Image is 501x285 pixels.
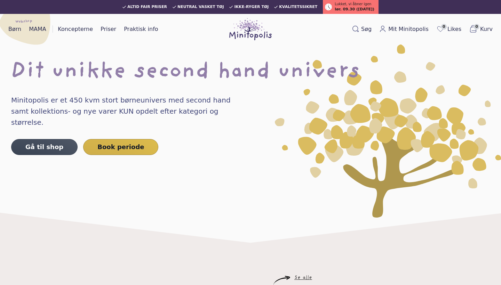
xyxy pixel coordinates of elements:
[480,25,493,33] span: Kurv
[11,61,490,83] h1: Dit unikke second hand univers
[229,18,272,40] img: Minitopolis logo
[335,1,371,7] span: Lukket, vi åbner igen
[11,95,245,128] h4: Minitopolis er et 450 kvm stort børneunivers med second hand samt kollektions- og nye varer KUN o...
[361,25,372,33] span: Søg
[121,24,161,35] a: Praktisk info
[177,5,224,9] span: Neutral vasket tøj
[466,23,495,35] button: 0Kurv
[11,139,78,155] a: Gå til shop
[234,5,269,9] span: Ikke-ryger tøj
[6,24,24,35] a: Børn
[441,24,447,30] span: 0
[55,24,96,35] a: Koncepterne
[376,24,431,35] a: Mit Minitopolis
[26,24,49,35] a: MAMA
[83,139,158,155] a: Book periode
[447,25,461,33] span: Likes
[335,7,374,13] span: lør. 09.30 ([DATE])
[98,24,119,35] a: Priser
[279,5,317,9] span: Kvalitetssikret
[388,25,429,33] span: Mit Minitopolis
[474,24,479,30] span: 0
[294,276,312,280] a: Se alle
[434,23,464,35] a: 0Likes
[127,5,167,9] span: Altid fair priser
[349,24,374,35] button: Søg
[275,44,501,218] img: Minitopolis' logo som et gul blomst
